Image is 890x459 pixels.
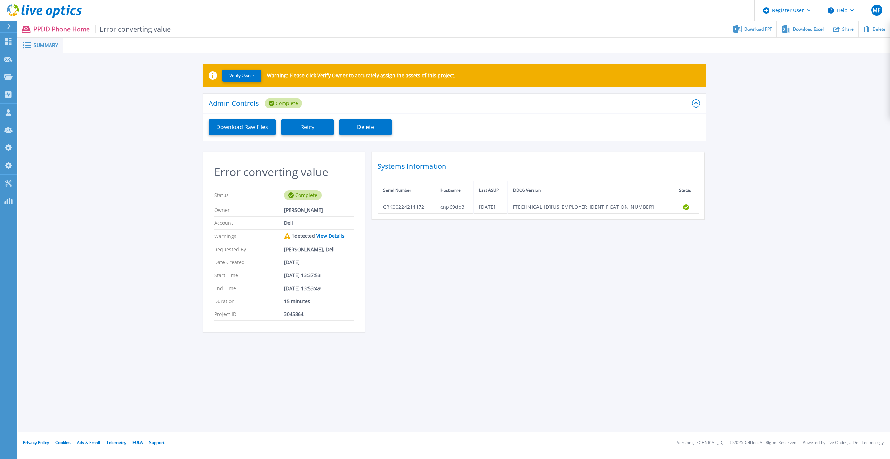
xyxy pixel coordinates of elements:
th: DDOS Version [508,181,673,200]
li: Version: [TECHNICAL_ID] [677,441,724,445]
div: 3045864 [284,311,354,317]
div: Dell [284,220,354,226]
td: CRK00224214172 [378,200,435,214]
button: Delete [339,119,392,135]
th: Hostname [435,181,473,200]
th: Status [673,181,698,200]
p: Project ID [214,311,284,317]
td: cnp69dd3 [435,200,473,214]
div: Complete [284,190,322,200]
div: [DATE] [284,260,354,265]
button: Download Raw Files [209,119,276,135]
div: [DATE] 13:53:49 [284,286,354,291]
a: Privacy Policy [23,440,49,445]
li: © 2025 Dell Inc. All Rights Reserved [730,441,796,445]
span: Delete [873,27,885,31]
p: Duration [214,299,284,304]
div: [PERSON_NAME] [284,207,354,213]
a: Support [149,440,164,445]
p: Owner [214,207,284,213]
span: MF [873,7,880,13]
span: Summary [34,43,58,48]
div: Complete [265,98,302,108]
p: PPDD Phone Home [33,25,171,33]
p: Account [214,220,284,226]
span: Error converting value [95,25,171,33]
td: [TECHNICAL_ID][US_EMPLOYER_IDENTIFICATION_NUMBER] [508,200,673,214]
h2: Error converting value [214,166,354,179]
p: Start Time [214,272,284,278]
th: Last ASUP [474,181,508,200]
p: Warning: Please click Verify Owner to accurately assign the assets of this project. [267,73,455,78]
li: Powered by Live Optics, a Dell Technology [803,441,884,445]
td: [DATE] [474,200,508,214]
span: Download Excel [793,27,824,31]
button: Retry [281,119,334,135]
span: Share [842,27,854,31]
p: Status [214,190,284,200]
p: Warnings [214,233,284,239]
span: Download PPT [744,27,772,31]
p: Date Created [214,260,284,265]
a: Cookies [55,440,71,445]
p: Admin Controls [209,100,259,107]
a: Telemetry [106,440,126,445]
div: [PERSON_NAME], Dell [284,247,354,252]
a: Ads & Email [77,440,100,445]
a: View Details [316,232,345,239]
a: EULA [132,440,143,445]
p: End Time [214,286,284,291]
button: Verify Owner [222,70,261,82]
div: [DATE] 13:37:53 [284,272,354,278]
h2: Systems Information [378,160,699,173]
div: 1 detected [284,233,354,239]
th: Serial Number [378,181,435,200]
p: Requested By [214,247,284,252]
div: 15 minutes [284,299,354,304]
